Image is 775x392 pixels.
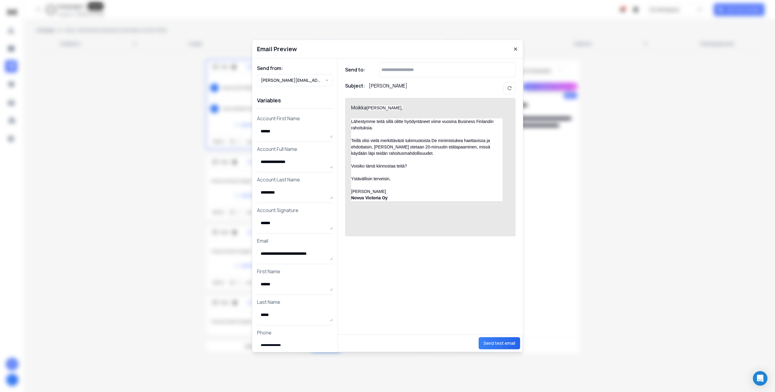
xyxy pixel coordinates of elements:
div: [PERSON_NAME] [351,188,503,195]
div: Moikka [351,104,503,111]
div: Lähestymme teitä sillä olitte hyödyntäneet viime vuosina Business Finlandin rahoituksia. [351,118,503,131]
p: Account Signature [257,207,333,214]
p: Account Last Name [257,176,333,183]
div: Open Intercom Messenger [753,371,767,386]
h1: Email Preview [257,45,297,53]
div: Teillä olisi vielä merkittävästi tukimuotoista De minimistukea haettavissa ja ehdottaisin, [PERSO... [351,138,503,157]
p: Account First Name [257,115,333,122]
p: Account Full Name [257,145,333,153]
p: [PERSON_NAME][EMAIL_ADDRESS][DOMAIN_NAME] [261,77,325,83]
div: Voisiko tämä kiinnostaa teitä? [351,163,503,169]
p: First Name [257,268,333,275]
div: Ystävällisin terveisin, [351,176,503,182]
p: Last Name [257,298,333,306]
p: [PERSON_NAME] [369,82,407,94]
h1: Send to: [345,66,369,73]
h1: Subject: [345,82,365,94]
span: [PERSON_NAME], [367,105,403,110]
strong: Novus Victoria Oy [351,195,387,200]
p: Email [257,237,333,244]
h1: Variables [257,92,333,109]
h1: Send from: [257,65,333,72]
button: Send test email [479,337,520,349]
p: Phone [257,329,333,336]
